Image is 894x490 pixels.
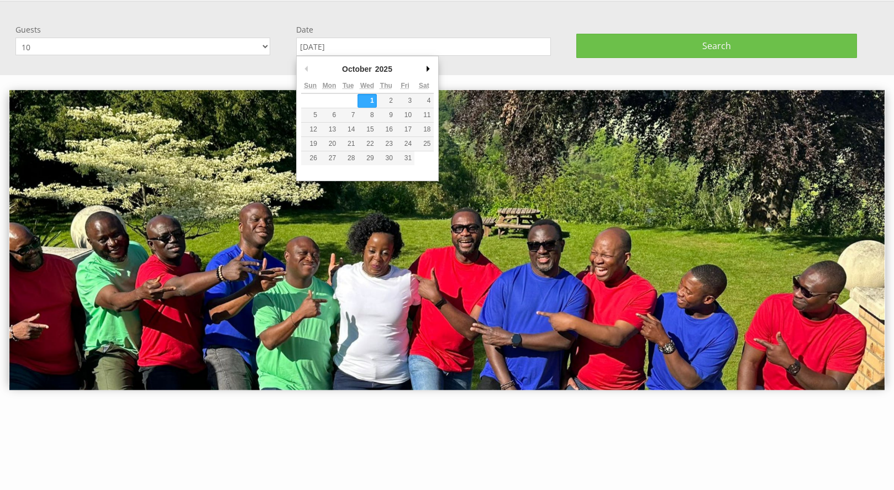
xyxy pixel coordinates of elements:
button: 1 [357,94,376,108]
button: 12 [301,123,320,136]
button: 20 [320,137,339,151]
button: 17 [396,123,414,136]
button: 19 [301,137,320,151]
abbr: Sunday [304,82,317,89]
abbr: Tuesday [343,82,354,89]
button: 4 [414,94,433,108]
button: 27 [320,151,339,165]
abbr: Friday [401,82,409,89]
button: 26 [301,151,320,165]
abbr: Saturday [419,82,429,89]
button: 22 [357,137,376,151]
button: 24 [396,137,414,151]
button: 31 [396,151,414,165]
abbr: Thursday [380,82,392,89]
button: 29 [357,151,376,165]
label: Date [296,24,551,35]
button: 25 [414,137,433,151]
span: Search [702,40,731,52]
button: 3 [396,94,414,108]
button: 14 [339,123,357,136]
button: 16 [377,123,396,136]
button: 15 [357,123,376,136]
button: 10 [396,108,414,122]
button: 13 [320,123,339,136]
button: 9 [377,108,396,122]
abbr: Wednesday [360,82,374,89]
button: Search [576,34,857,58]
button: 5 [301,108,320,122]
button: 18 [414,123,433,136]
button: 21 [339,137,357,151]
button: 11 [414,108,433,122]
label: Guests [15,24,270,35]
abbr: Monday [323,82,336,89]
button: 8 [357,108,376,122]
button: 2 [377,94,396,108]
input: Arrival Date [296,38,551,56]
button: 30 [377,151,396,165]
button: 7 [339,108,357,122]
button: 6 [320,108,339,122]
button: 23 [377,137,396,151]
button: 28 [339,151,357,165]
